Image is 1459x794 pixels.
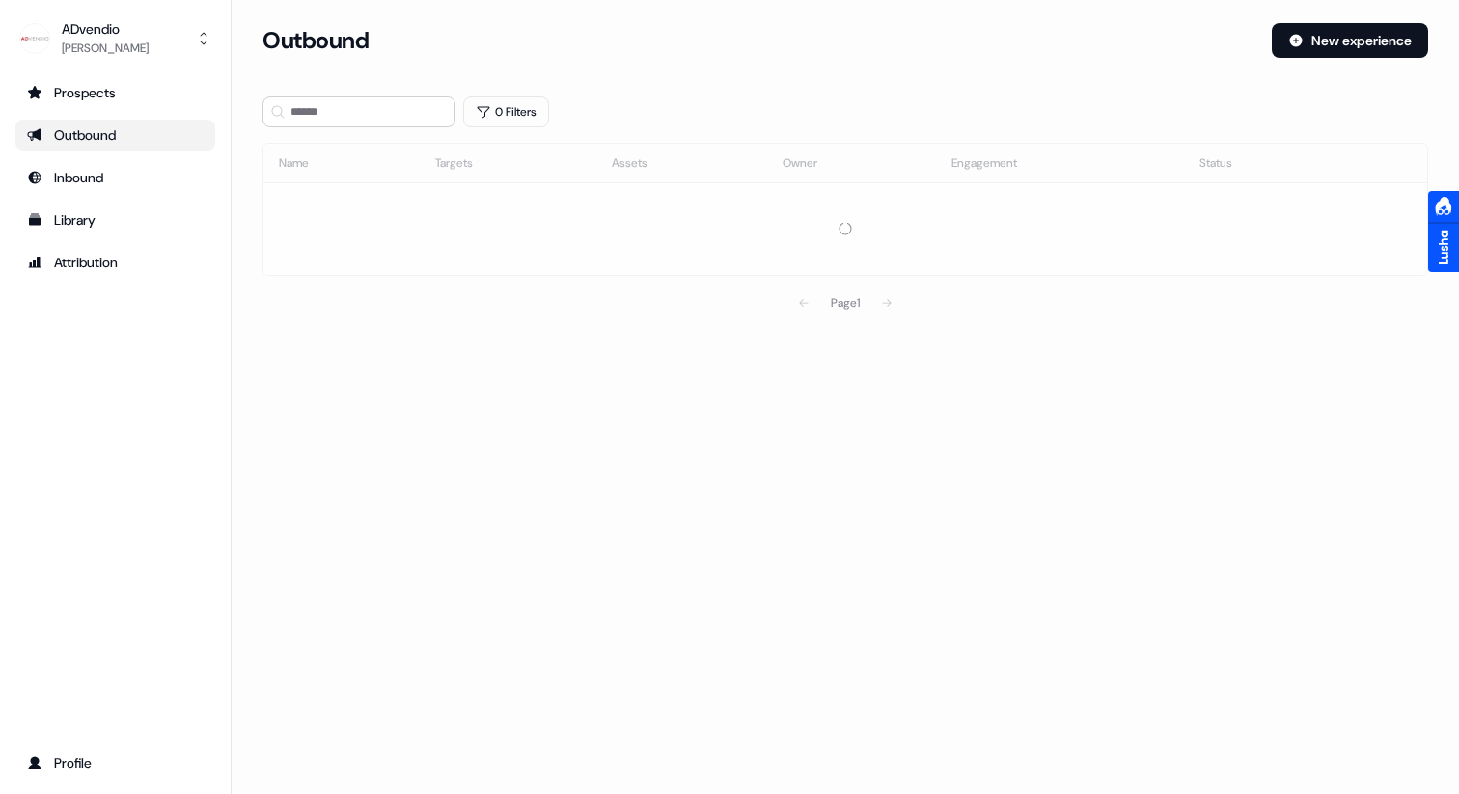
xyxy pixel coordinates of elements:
button: ADvendio[PERSON_NAME] [15,15,215,62]
div: [PERSON_NAME] [62,39,149,58]
h3: Outbound [262,26,369,55]
a: Go to outbound experience [15,120,215,151]
a: Go to attribution [15,247,215,278]
div: Prospects [27,83,204,102]
div: Attribution [27,253,204,272]
div: Library [27,210,204,230]
div: Inbound [27,168,204,187]
button: 0 Filters [463,96,549,127]
a: Go to prospects [15,77,215,108]
button: New experience [1272,23,1428,58]
div: ADvendio [62,19,149,39]
a: Go to profile [15,748,215,779]
div: Profile [27,753,204,773]
a: Go to Inbound [15,162,215,193]
a: Go to templates [15,205,215,235]
div: Outbound [27,125,204,145]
